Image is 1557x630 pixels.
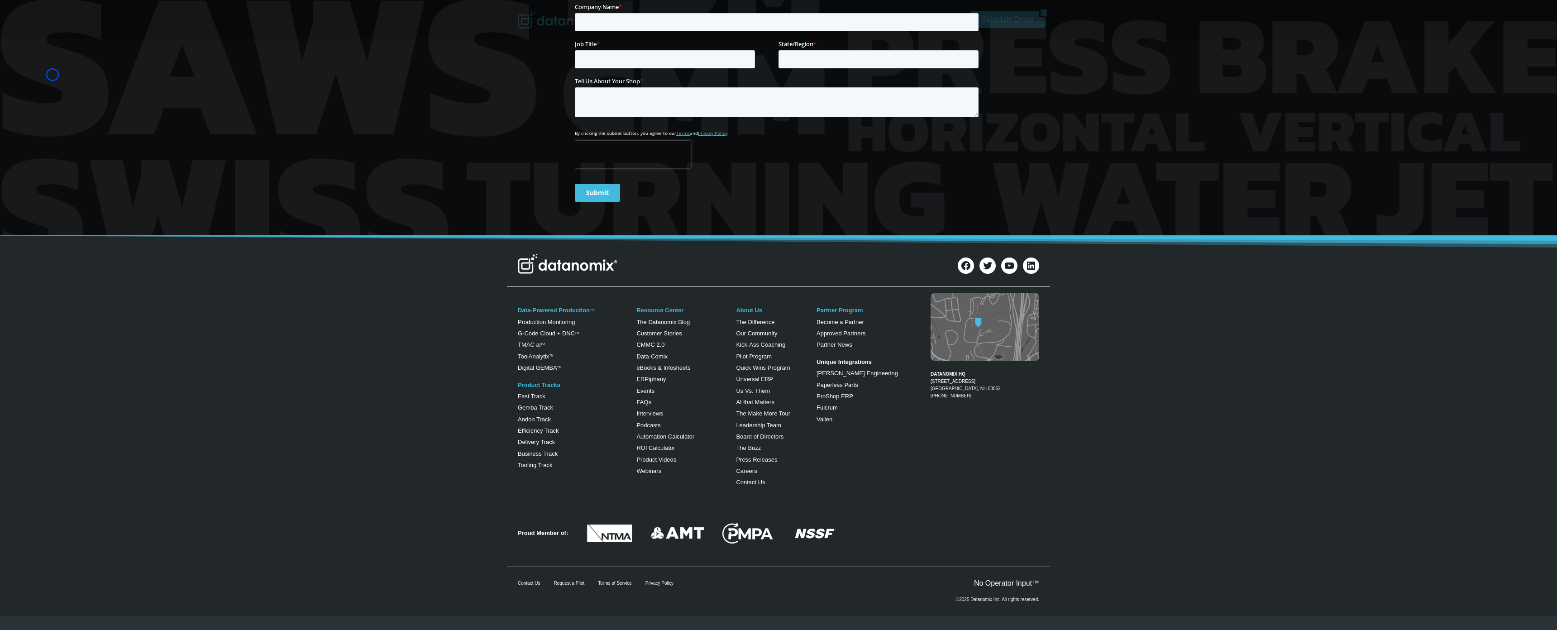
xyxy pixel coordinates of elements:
a: Our Community [736,330,777,337]
img: Datanomix Logo [518,254,617,274]
sup: TM [575,331,579,334]
a: TM [590,308,594,311]
a: The Buzz [736,444,761,451]
a: The Datanomix Blog [636,319,690,325]
a: CMMC 2.0 [636,341,664,348]
a: Customer Stories [636,330,682,337]
a: Production Monitoring [518,319,575,325]
a: Events [636,387,654,394]
a: [PERSON_NAME] Engineering [817,370,898,377]
a: ToolAnalytix [518,353,549,360]
a: Webinars [636,468,661,474]
a: Careers [736,468,757,474]
a: G-Code Cloud + DNCTM [518,330,579,337]
a: Us Vs. Them [736,387,770,394]
a: Business Track [518,450,558,457]
a: ProShop ERP [817,393,853,400]
a: TM [549,354,553,357]
strong: Proud Member of: [518,530,568,536]
a: eBooks & Infosheets [636,364,690,371]
a: Digital GEMBATM [518,364,561,371]
a: Unversal ERP [736,376,773,382]
a: Partner News [817,341,852,348]
a: Approved Partners [817,330,865,337]
figcaption: [PHONE_NUMBER] [931,363,1039,400]
a: Data-Comix [636,353,668,360]
sup: TM [541,343,545,346]
a: Gemba Track [518,404,553,411]
a: Product Tracks [518,382,560,388]
a: About Us [736,307,762,314]
a: Data-Powered Production [518,307,590,314]
a: Podcasts [636,422,660,429]
a: Resource Center [636,307,683,314]
a: FAQs [636,399,651,406]
a: Pilot Program [736,353,772,360]
a: Tooling Track [518,462,553,468]
a: Fast Track [518,393,545,400]
a: Leadership Team [736,422,781,429]
a: The Difference [736,319,774,325]
a: [STREET_ADDRESS][GEOGRAPHIC_DATA], NH 03062 [931,379,1001,391]
a: ROI Calculator [636,444,675,451]
strong: DATANOMIX HQ [931,372,965,377]
a: Become a Partner [817,319,864,325]
a: Quick Wins Program [736,364,790,371]
a: Board of Directors [736,433,783,440]
a: Contact Us [736,479,765,486]
a: Product Videos [636,456,676,463]
a: Interviews [636,410,663,417]
a: TMAC aiTM [518,341,545,348]
a: Automation Calculator [636,433,694,440]
a: Paperless Parts [817,382,858,388]
a: Delivery Track [518,439,555,445]
a: AI that Matters [736,399,774,406]
a: Andon Track [518,416,551,423]
a: Fulcrum [817,404,838,411]
a: Press Releases [736,456,777,463]
a: ERPiphany [636,376,666,382]
a: Partner Program [817,307,863,314]
a: The Make More Tour [736,410,790,417]
sup: TM [557,366,561,369]
a: Efficiency Track [518,427,559,434]
img: Datanomix map image [931,293,1039,361]
a: Vallen [817,416,832,423]
a: Kick-Ass Coaching [736,341,785,348]
strong: Unique Integrations [817,358,872,365]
